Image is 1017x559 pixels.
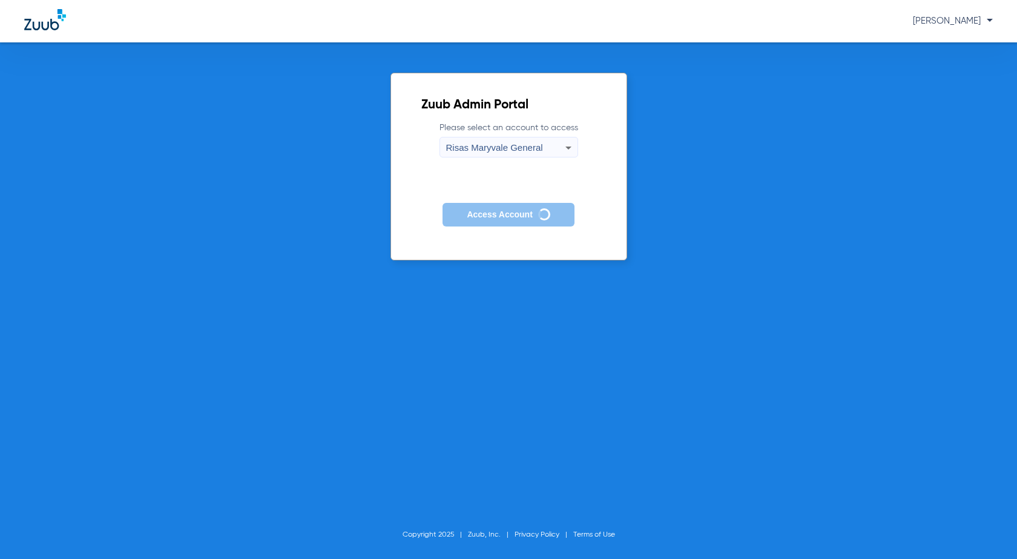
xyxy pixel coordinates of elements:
[443,203,574,227] button: Access Account
[515,531,559,538] a: Privacy Policy
[446,142,543,153] span: Risas Maryvale General
[467,210,532,219] span: Access Account
[913,16,993,25] span: [PERSON_NAME]
[24,9,66,30] img: Zuub Logo
[573,531,615,538] a: Terms of Use
[421,99,596,111] h2: Zuub Admin Portal
[468,529,515,541] li: Zuub, Inc.
[403,529,468,541] li: Copyright 2025
[439,122,578,157] label: Please select an account to access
